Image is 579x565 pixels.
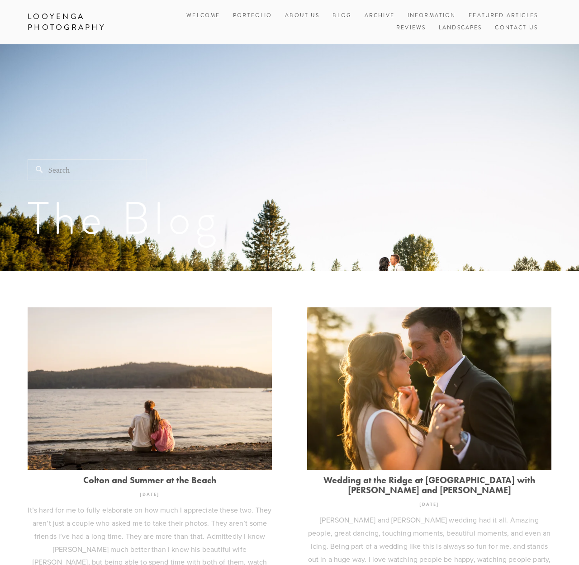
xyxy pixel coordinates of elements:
[307,475,551,495] a: Wedding at the Ridge at [GEOGRAPHIC_DATA] with [PERSON_NAME] and [PERSON_NAME]
[28,475,272,485] a: Colton and Summer at the Beach
[285,10,319,22] a: About Us
[28,159,147,180] input: Search
[396,22,426,34] a: Reviews
[408,12,456,19] a: Information
[439,22,482,34] a: Landscapes
[307,307,551,470] img: Wedding at the Ridge at Greenbluff with Trevor and Whitney
[186,10,220,22] a: Welcome
[28,196,551,241] h1: The Blog
[233,12,272,19] a: Portfolio
[469,10,538,22] a: Featured Articles
[28,307,272,470] img: Colton and Summer at the Beach
[332,10,351,22] a: Blog
[495,22,538,34] a: Contact Us
[21,9,140,35] a: Looyenga Photography
[365,10,394,22] a: Archive
[419,498,439,510] time: [DATE]
[140,488,160,500] time: [DATE]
